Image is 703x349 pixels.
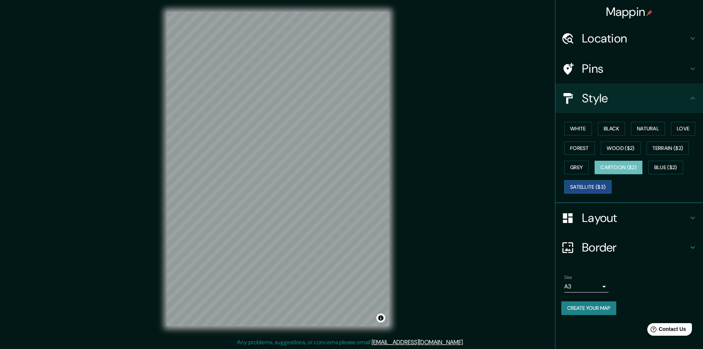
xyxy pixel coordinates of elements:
[648,161,683,174] button: Blue ($2)
[564,281,609,292] div: A3
[606,4,653,19] h4: Mappin
[372,338,463,346] a: [EMAIL_ADDRESS][DOMAIN_NAME]
[465,338,466,347] div: .
[582,91,688,106] h4: Style
[376,314,385,322] button: Toggle attribution
[564,180,611,194] button: Satellite ($3)
[555,83,703,113] div: Style
[555,203,703,233] div: Layout
[564,122,592,136] button: White
[582,240,688,255] h4: Border
[598,122,626,136] button: Black
[582,31,688,46] h4: Location
[555,54,703,83] div: Pins
[647,141,689,155] button: Terrain ($2)
[564,274,572,281] label: Size
[237,338,464,347] p: Any problems, suggestions, or concerns please email .
[464,338,465,347] div: .
[637,320,695,341] iframe: Help widget launcher
[647,10,652,16] img: pin-icon.png
[601,141,641,155] button: Wood ($2)
[555,24,703,53] div: Location
[564,141,595,155] button: Forest
[631,122,665,136] button: Natural
[595,161,642,174] button: Cartoon ($2)
[582,211,688,225] h4: Layout
[564,161,589,174] button: Grey
[167,12,389,326] canvas: Map
[555,233,703,262] div: Border
[671,122,695,136] button: Love
[561,301,616,315] button: Create your map
[582,61,688,76] h4: Pins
